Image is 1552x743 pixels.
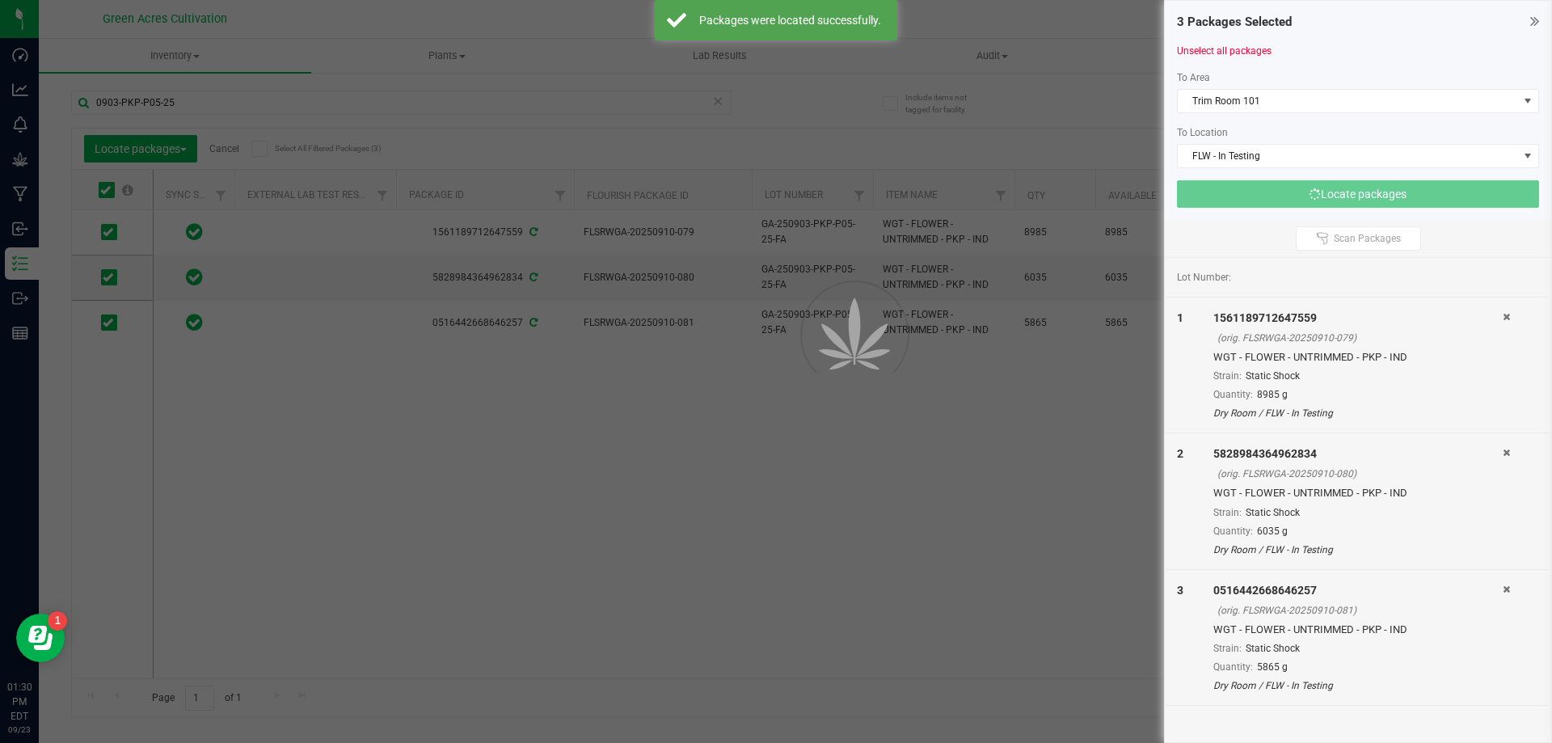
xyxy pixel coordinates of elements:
span: Quantity: [1213,661,1253,673]
div: WGT - FLOWER - UNTRIMMED - PKP - IND [1213,349,1503,365]
a: Unselect all packages [1177,45,1272,57]
span: Trim Room 101 [1178,90,1518,112]
div: WGT - FLOWER - UNTRIMMED - PKP - IND [1213,485,1503,501]
button: Locate packages [1177,180,1539,208]
span: Scan Packages [1334,232,1401,245]
span: Strain: [1213,507,1242,518]
button: Scan Packages [1296,226,1421,251]
span: To Area [1177,72,1210,83]
span: Quantity: [1213,389,1253,400]
div: (orig. FLSRWGA-20250910-081) [1217,603,1503,618]
span: FLW - In Testing [1178,145,1518,167]
iframe: Resource center [16,614,65,662]
div: Dry Room / FLW - In Testing [1213,406,1503,420]
span: 3 [1177,584,1183,597]
span: Strain: [1213,370,1242,382]
span: Quantity: [1213,526,1253,537]
div: 0516442668646257 [1213,582,1503,599]
iframe: Resource center unread badge [48,611,67,631]
div: Dry Room / FLW - In Testing [1213,542,1503,557]
span: 2 [1177,447,1183,460]
span: Static Shock [1246,507,1300,518]
span: To Location [1177,127,1228,138]
span: Static Shock [1246,370,1300,382]
span: 6035 g [1257,526,1288,537]
div: (orig. FLSRWGA-20250910-079) [1217,331,1503,345]
span: 8985 g [1257,389,1288,400]
span: 5865 g [1257,661,1288,673]
span: Static Shock [1246,643,1300,654]
span: 1 [1177,311,1183,324]
div: Dry Room / FLW - In Testing [1213,678,1503,693]
div: 5828984364962834 [1213,445,1503,462]
div: Packages were located successfully. [695,12,885,28]
span: Strain: [1213,643,1242,654]
div: WGT - FLOWER - UNTRIMMED - PKP - IND [1213,622,1503,638]
span: Lot Number: [1177,270,1231,285]
div: (orig. FLSRWGA-20250910-080) [1217,466,1503,481]
div: 1561189712647559 [1213,310,1503,327]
